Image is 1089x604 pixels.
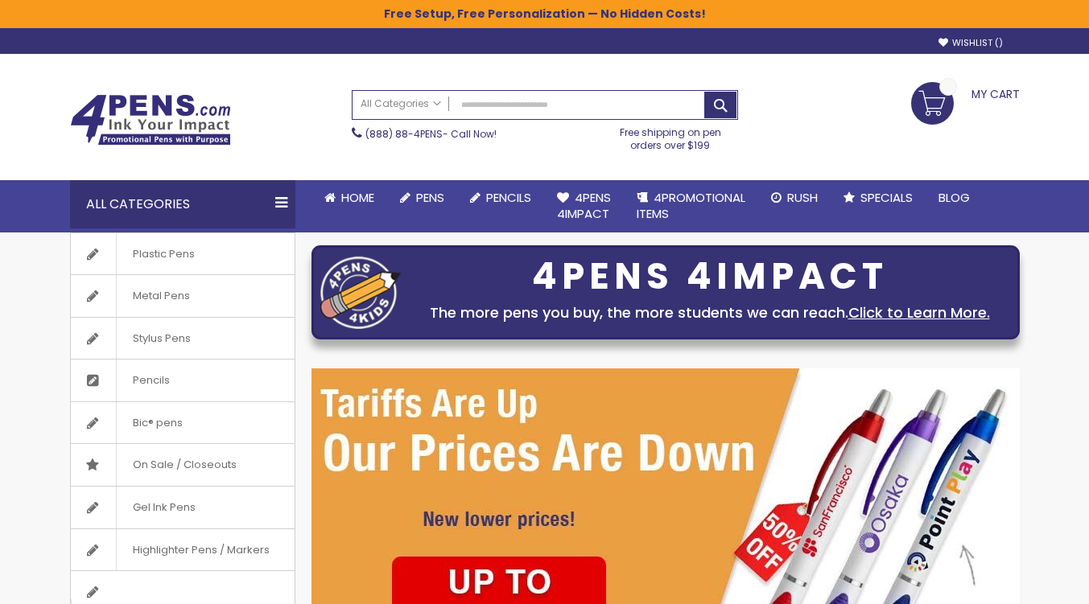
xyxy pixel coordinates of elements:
[71,529,295,571] a: Highlighter Pens / Markers
[938,189,970,206] span: Blog
[116,402,199,444] span: Bic® pens
[116,487,212,528] span: Gel Ink Pens
[486,189,531,206] span: Pencils
[71,318,295,360] a: Stylus Pens
[71,487,295,528] a: Gel Ink Pens
[116,233,211,275] span: Plastic Pens
[71,360,295,401] a: Pencils
[311,180,387,216] a: Home
[365,127,443,141] a: (888) 88-4PENS
[409,302,1011,324] div: The more pens you buy, the more students we can reach.
[71,444,295,486] a: On Sale / Closeouts
[387,180,457,216] a: Pens
[116,444,253,486] span: On Sale / Closeouts
[361,97,441,110] span: All Categories
[353,91,449,117] a: All Categories
[341,189,374,206] span: Home
[71,275,295,317] a: Metal Pens
[116,529,286,571] span: Highlighter Pens / Markers
[116,360,186,401] span: Pencils
[926,180,983,216] a: Blog
[70,180,295,228] div: All Categories
[116,275,206,317] span: Metal Pens
[637,189,745,222] span: 4PROMOTIONAL ITEMS
[71,402,295,444] a: Bic® pens
[409,260,1011,294] div: 4PENS 4IMPACT
[71,233,295,275] a: Plastic Pens
[787,189,818,206] span: Rush
[557,189,611,222] span: 4Pens 4impact
[603,120,738,152] div: Free shipping on pen orders over $199
[624,180,758,232] a: 4PROMOTIONALITEMS
[416,189,444,206] span: Pens
[860,189,913,206] span: Specials
[848,302,990,323] a: Click to Learn More.
[544,180,624,232] a: 4Pens4impact
[365,127,497,141] span: - Call Now!
[70,94,231,146] img: 4Pens Custom Pens and Promotional Products
[758,180,831,216] a: Rush
[320,256,401,329] img: four_pen_logo.png
[938,37,1003,49] a: Wishlist
[457,180,544,216] a: Pencils
[831,180,926,216] a: Specials
[116,318,207,360] span: Stylus Pens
